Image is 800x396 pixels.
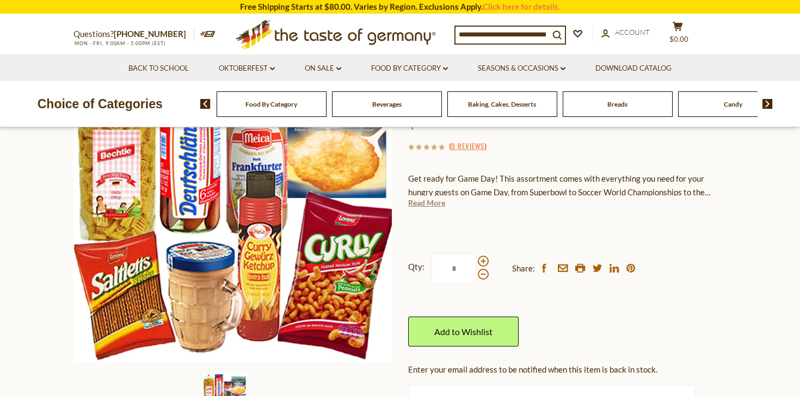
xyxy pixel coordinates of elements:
a: Click here for details. [483,2,560,11]
a: Oktoberfest [219,63,275,75]
a: Download Catalog [595,63,672,75]
img: next arrow [762,99,773,109]
p: Get ready for Game Day! This assortment comes with everything you need for your hungry guests on ... [408,172,727,199]
a: Candy [724,100,742,108]
a: Seasons & Occasions [478,63,565,75]
span: MON - FRI, 9:00AM - 5:00PM (EST) [73,40,166,46]
span: Share: [512,262,535,275]
img: previous arrow [200,99,211,109]
p: Questions? [73,27,194,41]
a: Account [601,27,650,39]
span: $0.00 [669,35,688,44]
a: Back to School [128,63,189,75]
a: Add to Wishlist [408,317,519,346]
button: $0.00 [661,21,694,48]
a: Food By Category [371,63,448,75]
input: Qty: [432,253,476,283]
a: Beverages [372,100,402,108]
span: ( ) [449,140,487,151]
a: [PHONE_NUMBER] [114,29,186,39]
a: Breads [607,100,627,108]
a: Read More [408,197,445,208]
img: Authentic German - Beer Mug - shaped pasta, Deutschlaender Premium Pork Sausages, Original Frankf... [73,44,392,362]
span: $54.95 [408,112,455,131]
a: On Sale [305,63,341,75]
a: Food By Category [245,100,297,108]
span: Account [615,28,650,36]
strong: Qty: [408,260,424,274]
a: 0 Reviews [451,140,484,152]
a: Baking, Cakes, Desserts [468,100,536,108]
div: Enter your email address to be notified when this item is back in stock. [408,363,727,376]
